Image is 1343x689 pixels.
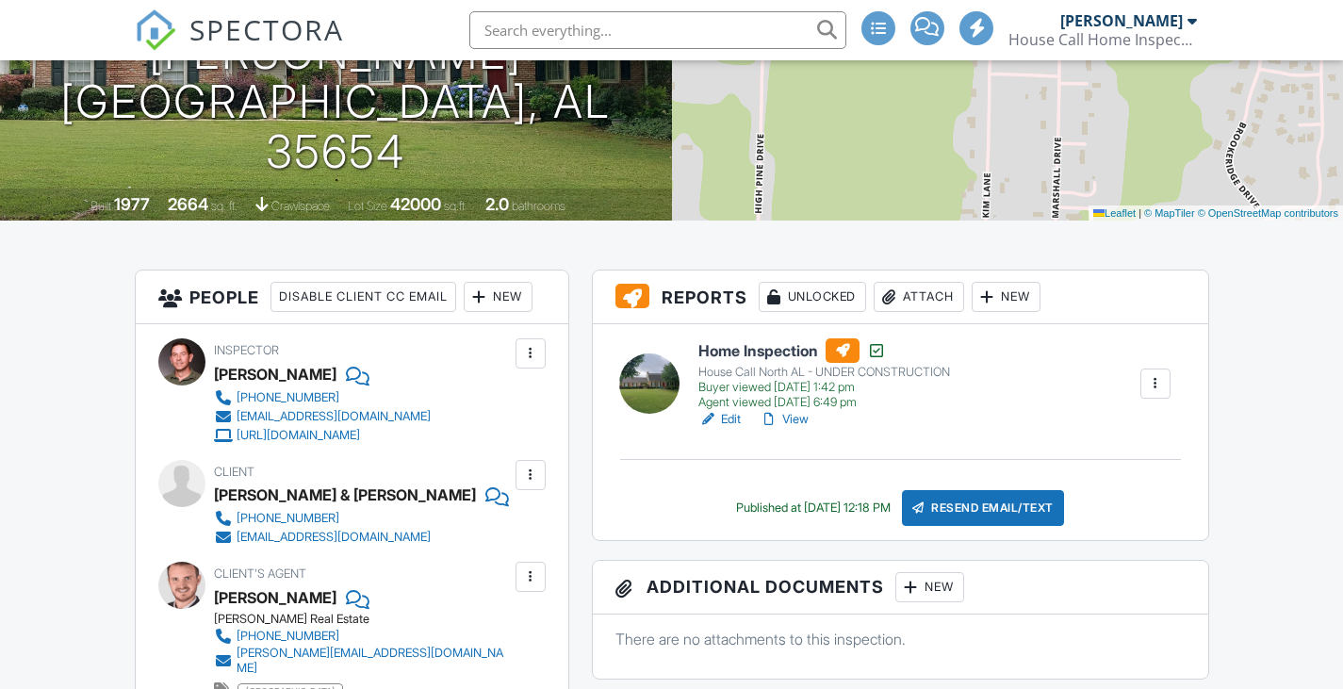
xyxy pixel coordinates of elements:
[214,646,511,676] a: [PERSON_NAME][EMAIL_ADDRESS][DOMAIN_NAME]
[760,410,809,429] a: View
[189,9,344,49] span: SPECTORA
[270,282,456,312] div: Disable Client CC Email
[214,509,494,528] a: [PHONE_NUMBER]
[214,360,336,388] div: [PERSON_NAME]
[214,388,431,407] a: [PHONE_NUMBER]
[469,11,846,49] input: Search everything...
[698,338,950,410] a: Home Inspection House Call North AL - UNDER CONSTRUCTION Buyer viewed [DATE] 1:42 pm Agent viewed...
[593,561,1208,615] h3: Additional Documents
[698,380,950,395] div: Buyer viewed [DATE] 1:42 pm
[214,612,526,627] div: [PERSON_NAME] Real Estate
[1144,207,1195,219] a: © MapTiler
[698,410,741,429] a: Edit
[214,343,279,357] span: Inspector
[512,199,565,213] span: bathrooms
[237,646,511,676] div: [PERSON_NAME][EMAIL_ADDRESS][DOMAIN_NAME]
[698,365,950,380] div: House Call North AL - UNDER CONSTRUCTION
[237,629,339,644] div: [PHONE_NUMBER]
[1138,207,1141,219] span: |
[1198,207,1338,219] a: © OpenStreetMap contributors
[214,465,254,479] span: Client
[444,199,467,213] span: sq.ft.
[902,490,1064,526] div: Resend Email/Text
[214,528,494,547] a: [EMAIL_ADDRESS][DOMAIN_NAME]
[135,25,344,65] a: SPECTORA
[135,9,176,51] img: The Best Home Inspection Software - Spectora
[237,390,339,405] div: [PHONE_NUMBER]
[168,194,208,214] div: 2664
[237,428,360,443] div: [URL][DOMAIN_NAME]
[485,194,509,214] div: 2.0
[1060,11,1183,30] div: [PERSON_NAME]
[271,199,330,213] span: crawlspace
[759,282,866,312] div: Unlocked
[114,194,150,214] div: 1977
[237,409,431,424] div: [EMAIL_ADDRESS][DOMAIN_NAME]
[464,282,532,312] div: New
[698,395,950,410] div: Agent viewed [DATE] 6:49 pm
[214,566,306,581] span: Client's Agent
[136,271,568,324] h3: People
[972,282,1040,312] div: New
[214,583,336,612] a: [PERSON_NAME]
[593,271,1208,324] h3: Reports
[214,481,476,509] div: [PERSON_NAME] & [PERSON_NAME]
[698,338,950,363] h6: Home Inspection
[211,199,237,213] span: sq. ft.
[615,629,1186,649] p: There are no attachments to this inspection.
[214,407,431,426] a: [EMAIL_ADDRESS][DOMAIN_NAME]
[90,199,111,213] span: Built
[1008,30,1197,49] div: House Call Home Inspection
[348,199,387,213] span: Lot Size
[874,282,964,312] div: Attach
[237,530,431,545] div: [EMAIL_ADDRESS][DOMAIN_NAME]
[895,572,964,602] div: New
[237,511,339,526] div: [PHONE_NUMBER]
[214,426,431,445] a: [URL][DOMAIN_NAME]
[736,500,891,516] div: Published at [DATE] 12:18 PM
[1093,207,1136,219] a: Leaflet
[390,194,441,214] div: 42000
[214,627,511,646] a: [PHONE_NUMBER]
